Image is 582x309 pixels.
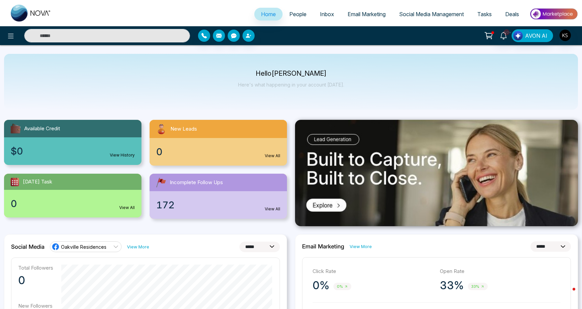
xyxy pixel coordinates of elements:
[513,31,523,40] img: Lead Flow
[440,279,464,292] p: 33%
[23,178,52,186] span: [DATE] Task
[302,243,344,250] h2: Email Marketing
[61,244,106,250] span: Oakville Residences
[24,125,60,133] span: Available Credit
[313,268,433,275] p: Click Rate
[265,206,280,212] a: View All
[313,8,341,21] a: Inbox
[559,286,575,302] iframe: Intercom live chat
[18,265,53,271] p: Total Followers
[238,82,344,88] p: Here's what happening in your account [DATE].
[392,8,471,21] a: Social Media Management
[155,123,168,135] img: newLeads.svg
[468,283,488,290] span: 33%
[295,120,578,226] img: .
[9,176,20,187] img: todayTask.svg
[399,11,464,18] span: Social Media Management
[320,11,334,18] span: Inbox
[11,197,17,211] span: 0
[350,243,372,250] a: View More
[261,11,276,18] span: Home
[170,125,197,133] span: New Leads
[471,8,498,21] a: Tasks
[238,71,344,76] p: Hello [PERSON_NAME]
[155,176,167,188] img: followUps.svg
[283,8,313,21] a: People
[127,244,149,250] a: View More
[333,283,351,290] span: 0%
[145,174,291,219] a: Incomplete Follow Ups172View All
[110,152,135,158] a: View History
[505,11,519,18] span: Deals
[145,120,291,166] a: New Leads0View All
[559,30,571,41] img: User Avatar
[440,268,560,275] p: Open Rate
[313,279,329,292] p: 0%
[498,8,526,21] a: Deals
[11,144,23,158] span: $0
[9,123,22,135] img: availableCredit.svg
[504,29,510,35] span: 10+
[11,243,44,250] h2: Social Media
[348,11,386,18] span: Email Marketing
[495,29,512,41] a: 10+
[18,274,53,287] p: 0
[119,205,135,211] a: View All
[254,8,283,21] a: Home
[170,179,223,186] span: Incomplete Follow Ups
[11,5,51,22] img: Nova CRM Logo
[18,303,53,309] p: New Followers
[265,153,280,159] a: View All
[341,8,392,21] a: Email Marketing
[512,29,553,42] button: AVON AI
[525,32,547,40] span: AVON AI
[156,145,162,159] span: 0
[289,11,306,18] span: People
[477,11,492,18] span: Tasks
[156,198,174,212] span: 172
[529,6,578,22] img: Market-place.gif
